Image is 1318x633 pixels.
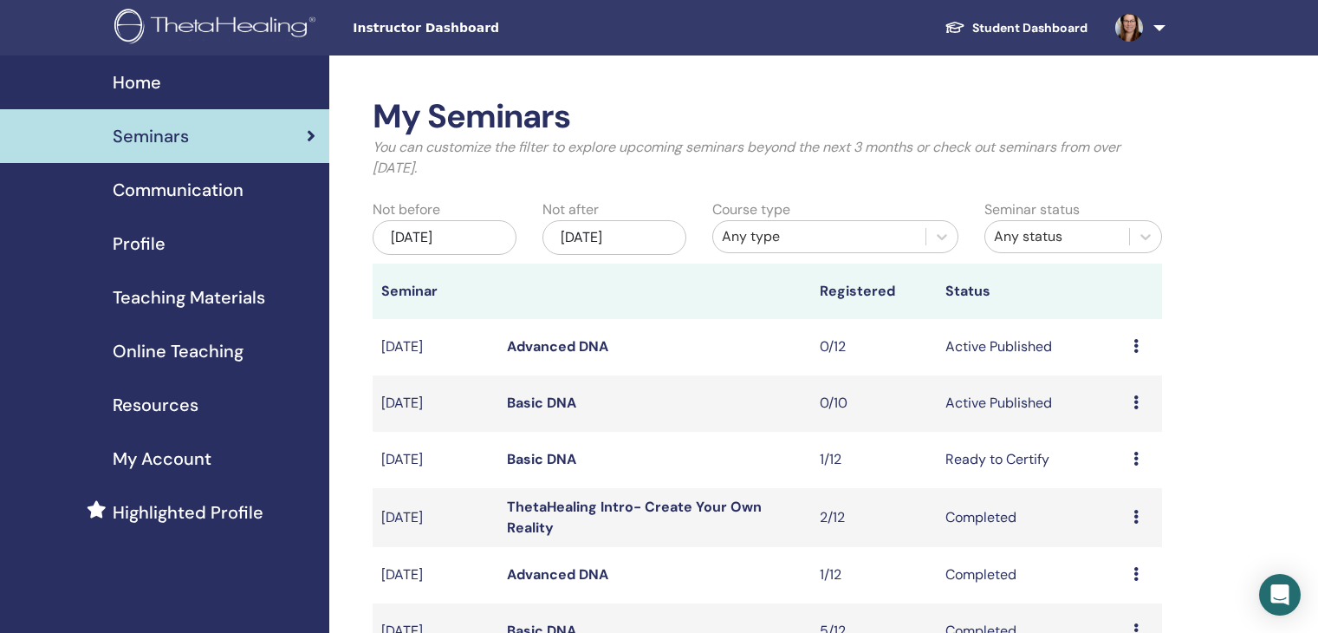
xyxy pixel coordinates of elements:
td: Active Published [937,319,1125,375]
th: Status [937,264,1125,319]
label: Seminar status [984,199,1080,220]
img: default.jpg [1115,14,1143,42]
span: Home [113,69,161,95]
img: graduation-cap-white.svg [945,20,965,35]
td: 0/10 [811,375,937,432]
td: Active Published [937,375,1125,432]
img: logo.png [114,9,321,48]
span: Resources [113,392,198,418]
label: Not before [373,199,440,220]
td: [DATE] [373,432,498,488]
div: [DATE] [373,220,516,255]
div: [DATE] [542,220,686,255]
span: My Account [113,446,211,472]
span: Seminars [113,123,189,149]
span: Profile [113,231,166,257]
td: Completed [937,547,1125,604]
td: Ready to Certify [937,432,1125,488]
a: Advanced DNA [507,565,608,584]
td: [DATE] [373,319,498,375]
span: Online Teaching [113,338,243,364]
span: Communication [113,177,243,203]
td: 1/12 [811,547,937,604]
span: Teaching Materials [113,284,265,310]
td: 0/12 [811,319,937,375]
td: Completed [937,488,1125,547]
span: Highlighted Profile [113,499,263,525]
a: ThetaHealing Intro- Create Your Own Reality [507,498,762,537]
div: Open Intercom Messenger [1259,574,1301,616]
td: [DATE] [373,375,498,432]
td: [DATE] [373,488,498,547]
td: [DATE] [373,547,498,604]
label: Course type [712,199,790,220]
a: Basic DNA [507,450,576,468]
a: Advanced DNA [507,337,608,356]
span: Instructor Dashboard [353,19,613,37]
div: Any status [994,226,1120,247]
td: 1/12 [811,432,937,488]
p: You can customize the filter to explore upcoming seminars beyond the next 3 months or check out s... [373,137,1162,179]
a: Basic DNA [507,394,576,412]
td: 2/12 [811,488,937,547]
div: Any type [722,226,917,247]
a: Student Dashboard [931,12,1101,44]
th: Registered [811,264,937,319]
label: Not after [542,199,599,220]
h2: My Seminars [373,97,1162,137]
th: Seminar [373,264,498,319]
